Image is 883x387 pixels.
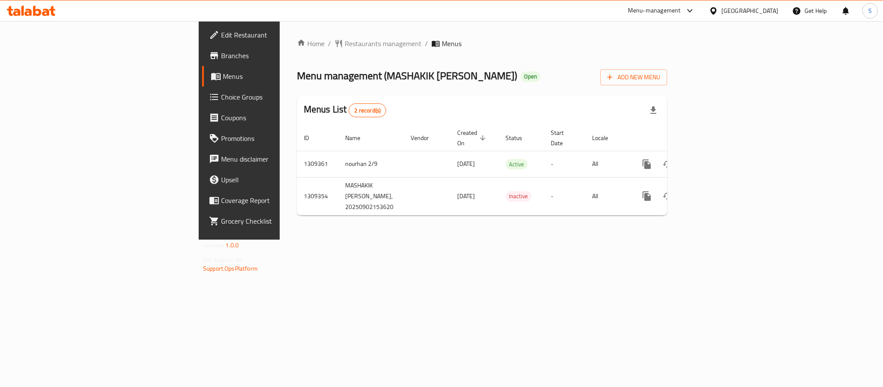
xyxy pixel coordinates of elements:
a: Coverage Report [202,190,346,211]
span: [DATE] [457,190,475,202]
span: Status [505,133,534,143]
span: Name [345,133,371,143]
span: Choice Groups [221,92,339,102]
td: MASHAKIK [PERSON_NAME], 20250902153620 [338,177,404,215]
a: Grocery Checklist [202,211,346,231]
span: Created On [457,128,488,148]
a: Support.OpsPlatform [203,263,258,274]
td: All [585,177,630,215]
th: Actions [630,125,726,151]
h2: Menus List [304,103,386,117]
span: Edit Restaurant [221,30,339,40]
span: Active [505,159,527,169]
span: S [868,6,872,16]
span: 1.0.0 [225,240,239,251]
span: Promotions [221,133,339,144]
a: Coupons [202,107,346,128]
table: enhanced table [297,125,726,215]
button: Change Status [657,154,678,175]
a: Branches [202,45,346,66]
span: Vendor [411,133,440,143]
span: [DATE] [457,158,475,169]
span: Locale [592,133,619,143]
a: Edit Restaurant [202,25,346,45]
nav: breadcrumb [297,38,667,49]
div: Total records count [349,103,386,117]
span: Menu disclaimer [221,154,339,164]
button: more [637,154,657,175]
td: - [544,177,585,215]
span: Inactive [505,191,531,201]
td: - [544,151,585,177]
a: Restaurants management [334,38,421,49]
div: [GEOGRAPHIC_DATA] [721,6,778,16]
span: Grocery Checklist [221,216,339,226]
a: Promotions [202,128,346,149]
span: Upsell [221,175,339,185]
div: Menu-management [628,6,681,16]
a: Upsell [202,169,346,190]
span: Restaurants management [345,38,421,49]
div: Export file [643,100,664,121]
button: Add New Menu [600,69,667,85]
div: Open [521,72,540,82]
div: Inactive [505,191,531,202]
span: Branches [221,50,339,61]
li: / [425,38,428,49]
span: Menu management ( MASHAKIK [PERSON_NAME] ) [297,66,517,85]
button: more [637,186,657,206]
a: Choice Groups [202,87,346,107]
span: Add New Menu [607,72,660,83]
span: Coverage Report [221,195,339,206]
span: Coupons [221,112,339,123]
button: Change Status [657,186,678,206]
span: Version: [203,240,224,251]
td: All [585,151,630,177]
span: Menus [442,38,462,49]
span: ID [304,133,320,143]
td: nourhan 2/9 [338,151,404,177]
span: Menus [223,71,339,81]
span: Start Date [551,128,575,148]
a: Menu disclaimer [202,149,346,169]
span: Open [521,73,540,80]
a: Menus [202,66,346,87]
span: 2 record(s) [349,106,386,115]
span: Get support on: [203,254,243,265]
